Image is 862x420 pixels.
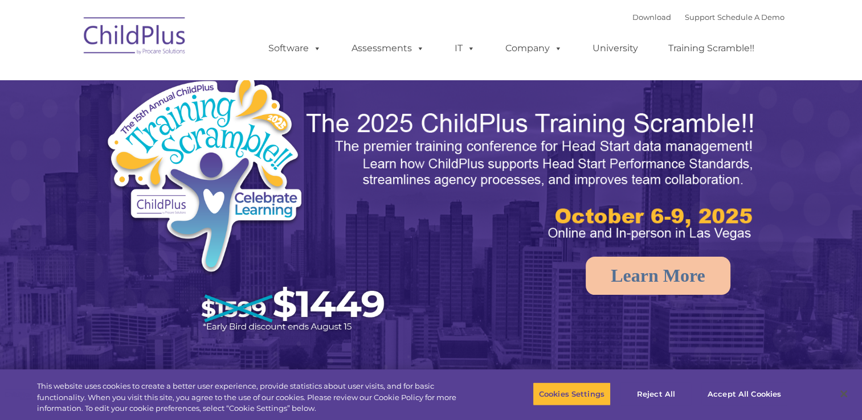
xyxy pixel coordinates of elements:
[78,9,192,66] img: ChildPlus by Procare Solutions
[685,13,715,22] a: Support
[620,382,692,406] button: Reject All
[158,75,193,84] span: Last name
[443,37,487,60] a: IT
[494,37,574,60] a: Company
[831,381,856,406] button: Close
[257,37,333,60] a: Software
[158,122,207,130] span: Phone number
[701,382,787,406] button: Accept All Cookies
[581,37,649,60] a: University
[340,37,436,60] a: Assessments
[717,13,785,22] a: Schedule A Demo
[632,13,671,22] a: Download
[657,37,766,60] a: Training Scramble!!
[37,381,474,414] div: This website uses cookies to create a better user experience, provide statistics about user visit...
[586,257,730,295] a: Learn More
[632,13,785,22] font: |
[533,382,611,406] button: Cookies Settings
